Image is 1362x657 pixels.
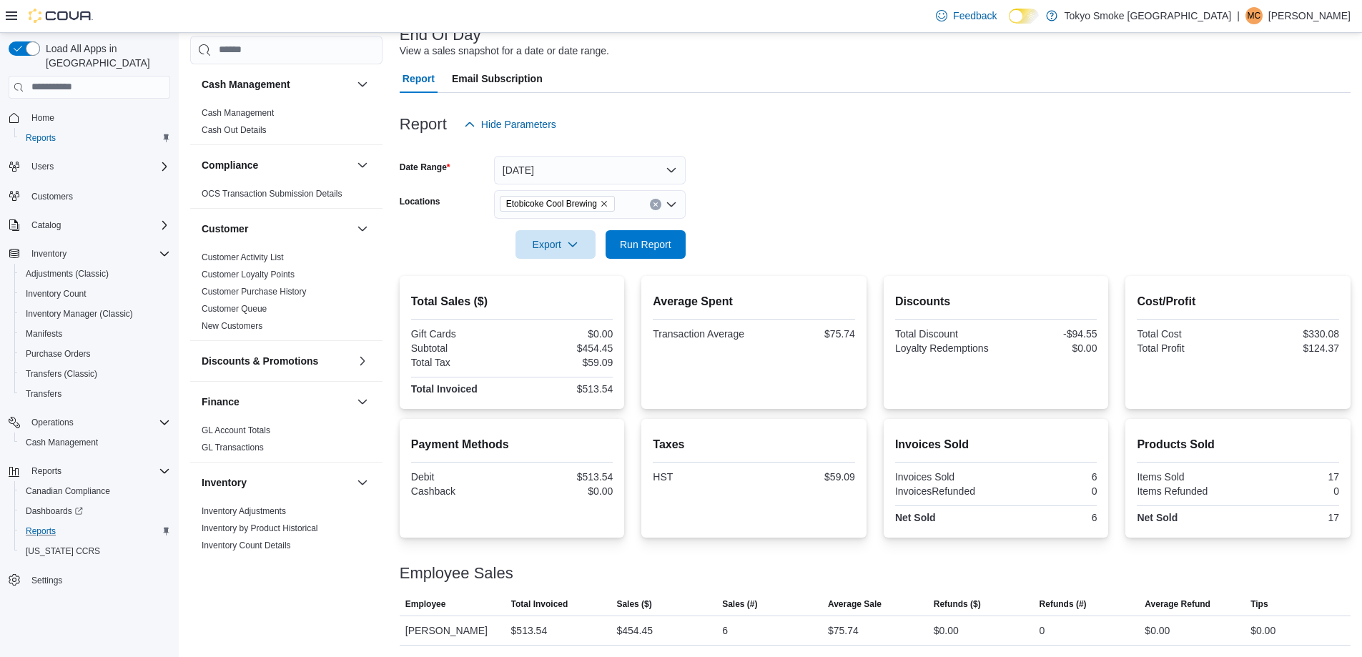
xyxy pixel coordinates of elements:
button: Manifests [14,324,176,344]
div: Gift Cards [411,328,509,340]
span: Transfers [20,385,170,402]
span: Reports [26,525,56,537]
button: Catalog [3,215,176,235]
a: [US_STATE] CCRS [20,543,106,560]
span: Inventory On Hand by Package [202,557,321,568]
span: Reports [26,132,56,144]
div: $0.00 [1145,622,1170,639]
a: Manifests [20,325,68,342]
a: Customers [26,188,79,205]
a: GL Account Totals [202,425,270,435]
p: Tokyo Smoke [GEOGRAPHIC_DATA] [1065,7,1232,24]
button: Inventory [26,245,72,262]
span: OCS Transaction Submission Details [202,188,342,199]
h3: Compliance [202,158,258,172]
a: Reports [20,129,61,147]
h2: Products Sold [1137,436,1339,453]
div: $59.09 [757,471,855,483]
span: Cash Management [202,107,274,119]
div: 0 [1040,622,1045,639]
div: $0.00 [934,622,959,639]
span: Operations [31,417,74,428]
span: Etobicoke Cool Brewing [500,196,615,212]
div: Transaction Average [653,328,751,340]
a: Customer Activity List [202,252,284,262]
button: Cash Management [14,433,176,453]
button: [US_STATE] CCRS [14,541,176,561]
label: Date Range [400,162,450,173]
div: [PERSON_NAME] [400,616,505,645]
span: Transfers [26,388,61,400]
span: New Customers [202,320,262,332]
span: Catalog [31,219,61,231]
h2: Discounts [895,293,1097,310]
span: Customer Activity List [202,252,284,263]
button: Cash Management [202,77,351,92]
button: Discounts & Promotions [354,352,371,370]
a: Dashboards [20,503,89,520]
span: Load All Apps in [GEOGRAPHIC_DATA] [40,41,170,70]
button: Reports [14,128,176,148]
button: Transfers (Classic) [14,364,176,384]
a: New Customers [202,321,262,331]
span: Customers [31,191,73,202]
span: Sales (#) [722,598,757,610]
span: Report [403,64,435,93]
span: Hide Parameters [481,117,556,132]
strong: Total Invoiced [411,383,478,395]
span: Inventory Manager (Classic) [26,308,133,320]
h3: Report [400,116,447,133]
a: Inventory by Product Historical [202,523,318,533]
span: Home [26,109,170,127]
button: Reports [3,461,176,481]
span: Run Report [620,237,671,252]
span: Inventory [31,248,66,260]
nav: Complex example [9,102,170,628]
div: $0.00 [999,342,1097,354]
span: Operations [26,414,170,431]
a: Feedback [930,1,1002,30]
span: Users [31,161,54,172]
div: $124.37 [1241,342,1339,354]
button: Open list of options [666,199,677,210]
span: Total Invoiced [511,598,568,610]
span: Catalog [26,217,170,234]
div: Finance [190,422,383,462]
span: Inventory [26,245,170,262]
span: Etobicoke Cool Brewing [506,197,597,211]
h2: Total Sales ($) [411,293,613,310]
button: Purchase Orders [14,344,176,364]
span: Tips [1250,598,1268,610]
span: Purchase Orders [20,345,170,362]
span: Export [524,230,587,259]
a: Inventory Adjustments [202,506,286,516]
h2: Taxes [653,436,855,453]
div: -$94.55 [999,328,1097,340]
h2: Cost/Profit [1137,293,1339,310]
div: $454.45 [515,342,613,354]
div: Total Discount [895,328,993,340]
strong: Net Sold [895,512,936,523]
button: Canadian Compliance [14,481,176,501]
button: Hide Parameters [458,110,562,139]
div: 0 [999,485,1097,497]
div: Cashback [411,485,509,497]
a: Cash Management [202,108,274,118]
span: Home [31,112,54,124]
button: Reports [26,463,67,480]
a: Dashboards [14,501,176,521]
span: Settings [31,575,62,586]
button: Run Report [606,230,686,259]
a: Settings [26,572,68,589]
button: Compliance [354,157,371,174]
a: Reports [20,523,61,540]
span: Dashboards [26,505,83,517]
span: Cash Out Details [202,124,267,136]
button: Adjustments (Classic) [14,264,176,284]
span: Reports [31,465,61,477]
span: Average Refund [1145,598,1210,610]
div: 6 [999,471,1097,483]
span: Purchase Orders [26,348,91,360]
button: Inventory [3,244,176,264]
button: Inventory Manager (Classic) [14,304,176,324]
